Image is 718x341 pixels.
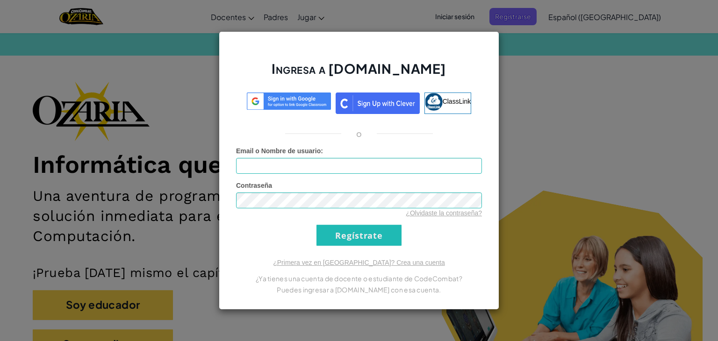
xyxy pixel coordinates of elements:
p: ¿Ya tienes una cuenta de docente o estudiante de CodeCombat? [236,273,482,284]
img: classlink-logo-small.png [425,93,443,111]
img: log-in-google-sso.svg [247,92,331,110]
img: clever_sso_button@2x.png [336,92,420,114]
p: Puedes ingresar a [DOMAIN_NAME] con esa cuenta. [236,284,482,295]
label: : [236,146,323,156]
input: Regístrate [316,225,402,246]
h2: Ingresa a [DOMAIN_NAME] [236,60,482,87]
span: ClassLink [443,98,471,105]
a: ¿Primera vez en [GEOGRAPHIC_DATA]? Crea una cuenta [273,259,445,266]
a: ¿Olvidaste la contraseña? [406,209,482,217]
p: o [356,128,362,139]
span: Contraseña [236,182,272,189]
span: Email o Nombre de usuario [236,147,321,155]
